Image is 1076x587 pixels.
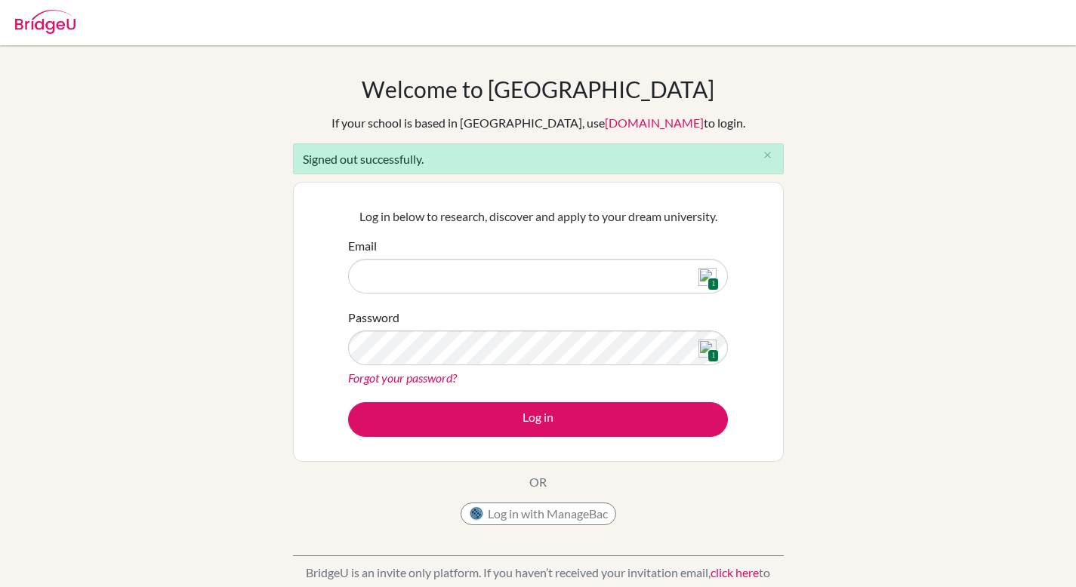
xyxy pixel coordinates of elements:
label: Password [348,309,399,327]
img: npw-badge-icon.svg [698,340,717,358]
p: Log in below to research, discover and apply to your dream university. [348,207,728,226]
a: Forgot your password? [348,370,457,385]
a: click here [711,565,759,579]
div: Signed out successfully. [293,143,784,174]
h1: Welcome to [GEOGRAPHIC_DATA] [362,75,714,103]
span: 1 [708,349,719,362]
button: Log in [348,402,728,437]
img: Bridge-U [15,10,76,34]
button: Close [753,144,783,167]
a: [DOMAIN_NAME] [605,115,704,130]
label: Email [348,237,377,255]
i: close [762,149,773,161]
span: 1 [708,278,719,290]
div: If your school is based in [GEOGRAPHIC_DATA], use to login. [331,114,745,132]
p: OR [529,473,547,491]
button: Log in with ManageBac [461,502,616,525]
img: npw-badge-icon.svg [698,268,717,286]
